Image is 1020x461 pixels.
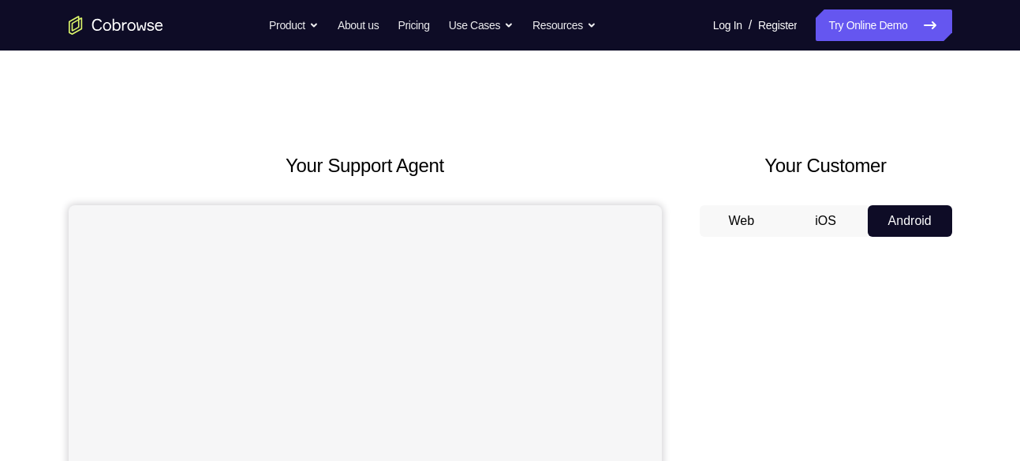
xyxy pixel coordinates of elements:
a: Try Online Demo [816,9,951,41]
a: Pricing [398,9,429,41]
h2: Your Customer [700,152,952,180]
button: Android [868,205,952,237]
a: Log In [713,9,742,41]
a: Register [758,9,797,41]
button: iOS [783,205,868,237]
button: Web [700,205,784,237]
a: Go to the home page [69,16,163,35]
span: / [749,16,752,35]
a: About us [338,9,379,41]
button: Resources [532,9,596,41]
button: Product [269,9,319,41]
button: Use Cases [449,9,514,41]
h2: Your Support Agent [69,152,662,180]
